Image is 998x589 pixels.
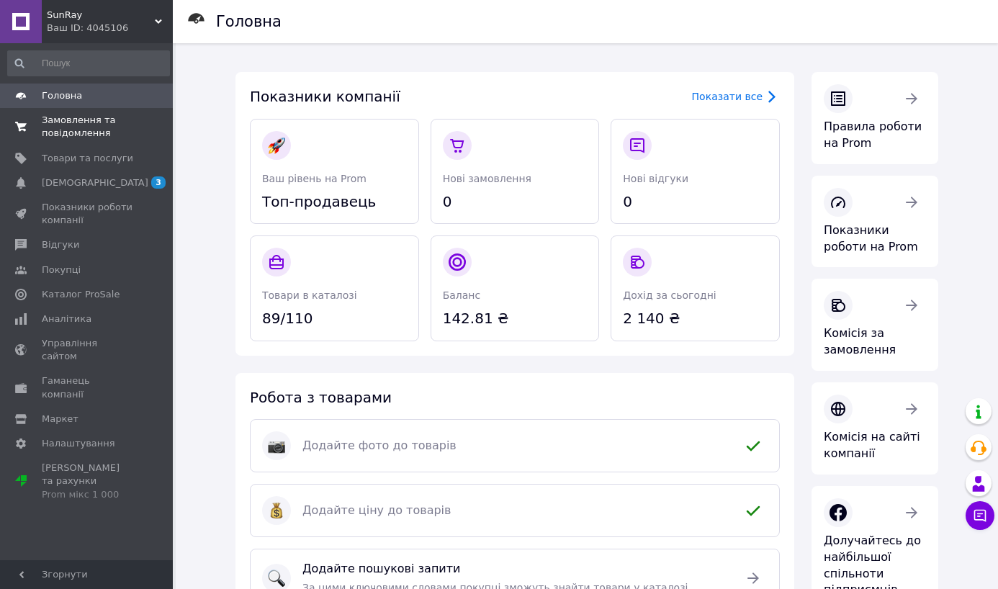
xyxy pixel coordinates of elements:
[824,120,922,150] span: Правила роботи на Prom
[623,173,688,184] span: Нові відгуки
[42,488,133,501] div: Prom мікс 1 000
[250,484,780,537] a: :moneybag:Додайте ціну до товарів
[623,308,768,329] span: 2 140 ₴
[42,462,133,501] span: [PERSON_NAME] та рахунки
[623,192,768,212] span: 0
[42,114,133,140] span: Замовлення та повідомлення
[262,192,407,212] span: Топ-продавець
[268,137,285,154] img: :rocket:
[262,289,357,301] span: Товари в каталозі
[268,570,285,587] img: :mag:
[692,89,763,104] div: Показати все
[268,437,285,454] img: :camera:
[623,289,716,301] span: Дохід за сьогодні
[42,264,81,276] span: Покупці
[42,176,148,189] span: [DEMOGRAPHIC_DATA]
[250,419,780,472] a: :camera:Додайте фото до товарів
[250,88,400,105] span: Показники компанії
[42,152,133,165] span: Товари та послуги
[216,13,282,30] h1: Головна
[812,279,938,371] a: Комісія за замовлення
[42,413,78,426] span: Маркет
[42,201,133,227] span: Показники роботи компанії
[42,238,79,251] span: Відгуки
[42,337,133,363] span: Управління сайтом
[42,374,133,400] span: Гаманець компанії
[42,313,91,325] span: Аналітика
[692,88,780,105] a: Показати все
[42,288,120,301] span: Каталог ProSale
[47,9,155,22] span: SunRay
[262,173,367,184] span: Ваш рівень на Prom
[443,289,481,301] span: Баланс
[151,176,166,189] span: 3
[302,503,727,519] span: Додайте ціну до товарів
[250,389,392,406] span: Робота з товарами
[262,308,407,329] span: 89/110
[443,173,531,184] span: Нові замовлення
[966,501,994,530] button: Чат з покупцем
[824,223,918,253] span: Показники роботи на Prom
[812,176,938,268] a: Показники роботи на Prom
[443,192,588,212] span: 0
[812,72,938,164] a: Правила роботи на Prom
[7,50,170,76] input: Пошук
[302,561,727,577] span: Додайте пошукові запити
[47,22,173,35] div: Ваш ID: 4045106
[42,437,115,450] span: Налаштування
[302,438,727,454] span: Додайте фото до товарів
[443,308,588,329] span: 142.81 ₴
[268,502,285,519] img: :moneybag:
[824,326,896,356] span: Комісія за замовлення
[42,89,82,102] span: Головна
[824,430,920,460] span: Комісія на сайті компанії
[812,382,938,475] a: Комісія на сайті компанії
